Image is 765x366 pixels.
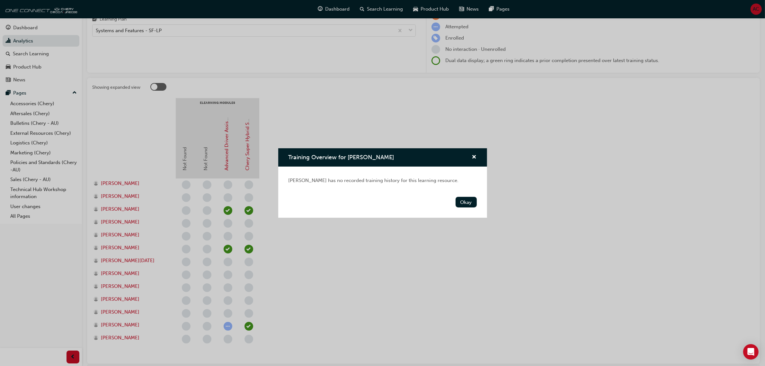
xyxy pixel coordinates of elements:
span: cross-icon [472,155,477,160]
div: Training Overview for Tayla Robertson [278,148,487,218]
div: Open Intercom Messenger [743,344,759,360]
div: [PERSON_NAME] has no recorded training history for this learning resource. [289,177,477,184]
button: cross-icon [472,153,477,161]
span: Training Overview for [PERSON_NAME] [289,154,394,161]
button: Okay [456,197,477,207]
